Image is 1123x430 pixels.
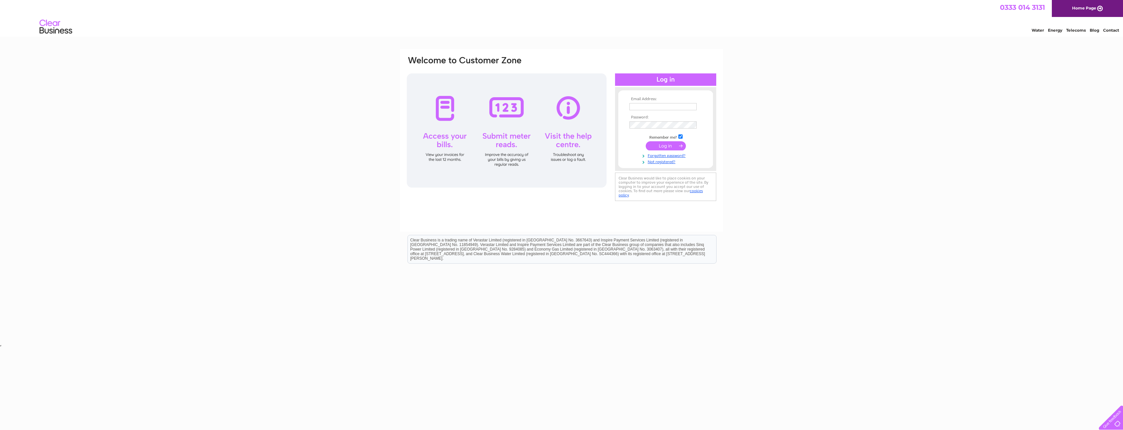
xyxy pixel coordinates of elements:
a: Telecoms [1066,28,1086,33]
a: Contact [1103,28,1119,33]
a: Water [1032,28,1044,33]
input: Submit [646,141,686,150]
div: Clear Business is a trading name of Verastar Limited (registered in [GEOGRAPHIC_DATA] No. 3667643... [408,4,716,32]
a: Not registered? [629,158,704,164]
img: logo.png [39,17,72,37]
div: Clear Business would like to place cookies on your computer to improve your experience of the sit... [615,173,716,201]
th: Email Address: [628,97,704,101]
a: Forgotten password? [629,152,704,158]
a: Blog [1090,28,1099,33]
a: Energy [1048,28,1062,33]
th: Password: [628,115,704,120]
a: cookies policy [619,189,703,197]
a: 0333 014 3131 [1000,3,1045,11]
td: Remember me? [628,133,704,140]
